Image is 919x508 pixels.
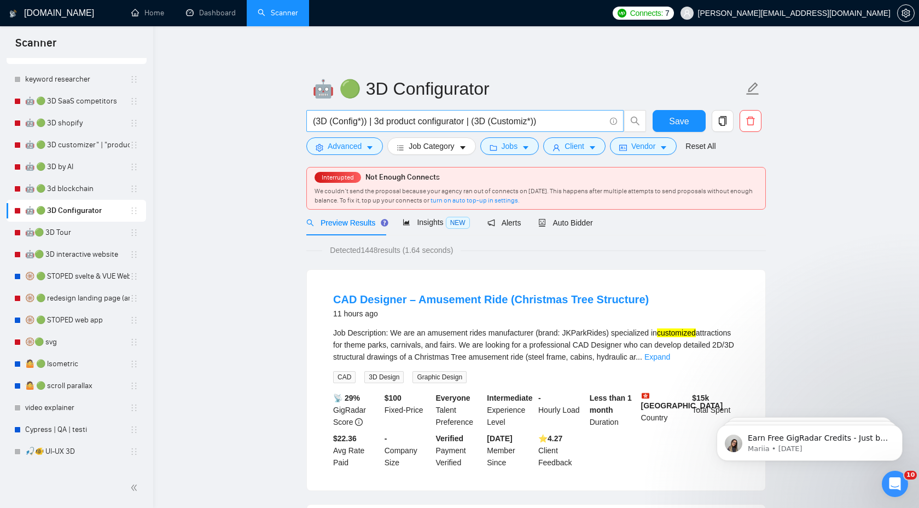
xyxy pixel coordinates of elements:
[130,206,138,215] span: holder
[565,140,584,152] span: Client
[7,90,146,112] li: 🤖 🟢 3D SaaS competitors
[130,119,138,128] span: holder
[746,82,760,96] span: edit
[538,434,562,443] b: ⭐️ 4.27
[130,75,138,84] span: holder
[7,441,146,463] li: 🎣🐠 UI-UX 3D
[322,244,461,256] span: Detected 1448 results (1.64 seconds)
[130,447,138,456] span: holder
[25,134,130,156] a: 🤖 🟢 3D customizer" | "product customizer"
[740,116,761,126] span: delete
[431,197,520,204] a: turn on auto top-up in settings.
[7,331,146,353] li: 🛞🟢 svg
[552,143,560,152] span: user
[131,8,164,18] a: homeHome
[685,140,716,152] a: Reset All
[7,419,146,441] li: Cypress | QA | testi
[641,392,723,410] b: [GEOGRAPHIC_DATA]
[186,8,236,18] a: dashboardDashboard
[25,397,130,419] a: video explainer
[130,425,138,434] span: holder
[630,7,663,19] span: Connects:
[130,403,138,412] span: holder
[130,141,138,149] span: holder
[130,360,138,368] span: holder
[130,338,138,347] span: holder
[355,418,363,426] span: info-circle
[7,309,146,331] li: 🛞 🟢 STOPED web app
[365,172,440,182] span: Not Enough Connects
[258,8,298,18] a: searchScanner
[25,419,130,441] a: Cypress | QA | testi
[7,353,146,375] li: 🤷 🟢 Isometric
[25,244,130,265] a: 🤖🟢 3D interactive website
[130,163,138,171] span: holder
[7,265,146,287] li: 🛞 🟢 STOPED svelte & VUE Web apps PRICE++
[7,35,65,58] span: Scanner
[7,463,146,484] li: 🎣🐠 development
[692,394,709,402] b: $ 15k
[328,140,362,152] span: Advanced
[897,9,915,18] a: setting
[538,394,541,402] b: -
[7,178,146,200] li: 🤖 🟢 3d blockchain
[897,4,915,22] button: setting
[7,244,146,265] li: 🤖🟢 3D interactive website
[380,218,389,228] div: Tooltip anchor
[25,178,130,200] a: 🤖 🟢 3d blockchain
[712,116,733,126] span: copy
[403,218,410,226] span: area-chart
[610,137,677,155] button: idcardVendorcaret-down
[434,432,485,469] div: Payment Verified
[25,375,130,397] a: 🤷 🟢 scroll parallax
[25,222,130,244] a: 🤖🟢 3D Tour
[459,143,467,152] span: caret-down
[690,392,741,428] div: Total Spent
[669,114,689,128] span: Save
[387,137,475,155] button: barsJob Categorycaret-down
[130,382,138,390] span: holder
[333,371,356,383] span: CAD
[333,434,357,443] b: $22.36
[490,143,497,152] span: folder
[306,218,385,227] span: Preview Results
[538,218,592,227] span: Auto Bidder
[306,137,383,155] button: settingAdvancedcaret-down
[589,143,596,152] span: caret-down
[653,110,706,132] button: Save
[333,327,739,363] div: Job Description: We are an amusement rides manufacturer (brand: JKParkRides) specialized in attra...
[25,68,130,90] a: keyword researcher
[130,250,138,259] span: holder
[590,394,632,414] b: Less than 1 month
[333,307,649,320] div: 11 hours ago
[25,265,130,287] a: 🛞 🟢 STOPED svelte & VUE Web apps PRICE++
[660,143,667,152] span: caret-down
[382,432,434,469] div: Company Size
[7,375,146,397] li: 🤷 🟢 scroll parallax
[644,353,670,361] a: Expand
[25,353,130,375] a: 🤷 🟢 Isometric
[7,156,146,178] li: 🤖 🟢 3D by AI
[619,143,627,152] span: idcard
[412,371,467,383] span: Graphic Design
[25,287,130,309] a: 🛞 🟢 redesign landing page (animat*) | 3D
[700,402,919,478] iframe: Intercom notifications message
[316,143,323,152] span: setting
[487,434,512,443] b: [DATE]
[130,482,141,493] span: double-left
[9,5,17,22] img: logo
[536,392,588,428] div: Hourly Load
[397,143,404,152] span: bars
[315,187,753,204] span: We couldn’t send the proposal because your agency ran out of connects on [DATE]. This happens aft...
[712,110,734,132] button: copy
[25,441,130,463] a: 🎣🐠 UI-UX 3D
[331,392,382,428] div: GigRadar Score
[618,9,626,18] img: upwork-logo.png
[487,219,495,227] span: notification
[130,272,138,281] span: holder
[7,68,146,90] li: keyword researcher
[683,9,691,17] span: user
[25,331,130,353] a: 🛞🟢 svg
